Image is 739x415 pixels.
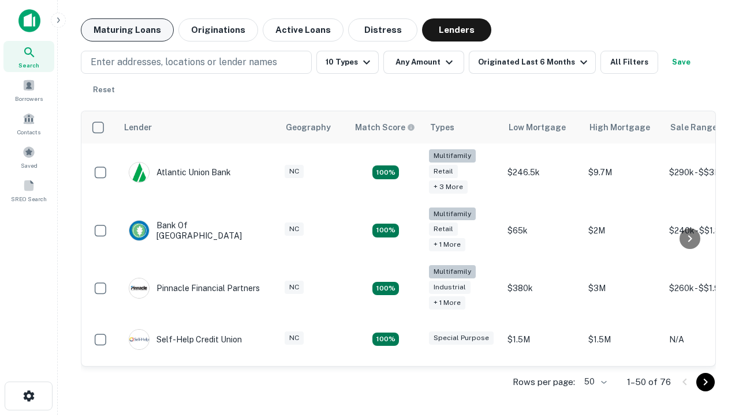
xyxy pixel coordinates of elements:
img: picture [129,278,149,298]
td: $1.5M [583,318,663,361]
button: Lenders [422,18,491,41]
img: picture [129,330,149,349]
div: NC [285,281,304,294]
div: Multifamily [429,207,476,221]
button: Enter addresses, locations or lender names [81,51,312,74]
div: High Mortgage [589,120,650,134]
td: $246.5k [502,144,583,202]
img: picture [129,221,149,240]
td: $1.5M [502,318,583,361]
div: Geography [286,120,331,134]
div: Capitalize uses an advanced AI algorithm to match your search with the best lender. The match sco... [355,121,415,134]
td: $3M [583,259,663,318]
div: Originated Last 6 Months [478,55,591,69]
div: Types [430,120,454,134]
div: Atlantic Union Bank [129,162,231,183]
button: Go to next page [696,373,715,391]
span: Saved [21,161,38,170]
td: $9.7M [583,144,663,202]
span: Contacts [17,127,40,137]
div: Retail [429,165,458,178]
div: Multifamily [429,149,476,163]
p: Enter addresses, locations or lender names [91,55,277,69]
h6: Match Score [355,121,413,134]
img: picture [129,163,149,182]
button: Active Loans [263,18,344,41]
div: Lender [124,120,152,134]
div: 50 [580,373,609,390]
div: NC [285,165,304,178]
div: Special Purpose [429,331,494,345]
div: Industrial [429,281,471,294]
th: Types [423,111,502,144]
div: Low Mortgage [509,120,566,134]
td: $65k [502,202,583,260]
span: Borrowers [15,94,43,103]
a: Contacts [3,108,54,139]
th: Low Mortgage [502,111,583,144]
a: Search [3,41,54,72]
button: Reset [85,78,122,101]
p: 1–50 of 76 [627,375,671,389]
button: Maturing Loans [81,18,174,41]
td: $380k [502,259,583,318]
span: SREO Search [11,194,47,203]
span: Search [18,61,39,70]
div: + 1 more [429,296,465,310]
div: Multifamily [429,265,476,278]
div: Bank Of [GEOGRAPHIC_DATA] [129,220,267,241]
button: Originated Last 6 Months [469,51,596,74]
div: + 1 more [429,238,465,251]
div: Matching Properties: 13, hasApolloMatch: undefined [372,282,399,296]
button: All Filters [600,51,658,74]
div: NC [285,331,304,345]
div: Matching Properties: 17, hasApolloMatch: undefined [372,224,399,237]
th: Geography [279,111,348,144]
th: Capitalize uses an advanced AI algorithm to match your search with the best lender. The match sco... [348,111,423,144]
th: High Mortgage [583,111,663,144]
div: Retail [429,222,458,236]
div: Matching Properties: 10, hasApolloMatch: undefined [372,165,399,179]
iframe: Chat Widget [681,286,739,341]
img: capitalize-icon.png [18,9,40,32]
div: Self-help Credit Union [129,329,242,350]
td: $2M [583,202,663,260]
button: Save your search to get updates of matches that match your search criteria. [663,51,700,74]
button: Originations [178,18,258,41]
a: SREO Search [3,175,54,206]
div: Sale Range [670,120,717,134]
button: 10 Types [316,51,379,74]
p: Rows per page: [513,375,575,389]
a: Borrowers [3,74,54,105]
a: Saved [3,141,54,172]
button: Any Amount [383,51,464,74]
div: Matching Properties: 11, hasApolloMatch: undefined [372,333,399,346]
div: NC [285,222,304,236]
div: Pinnacle Financial Partners [129,278,260,299]
th: Lender [117,111,279,144]
div: + 3 more [429,180,468,194]
button: Distress [348,18,417,41]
